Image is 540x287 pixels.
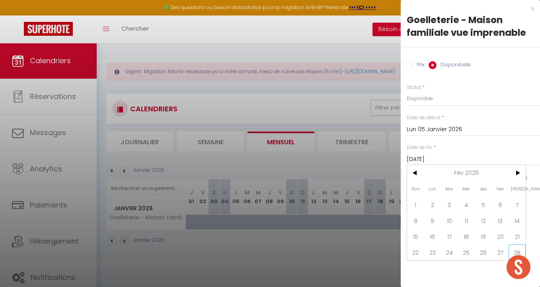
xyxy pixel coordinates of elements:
[509,229,526,244] span: 21
[407,244,424,260] span: 22
[509,165,526,181] span: >
[407,144,432,151] label: Date de fin
[475,213,492,229] span: 12
[492,213,509,229] span: 13
[492,181,509,197] span: Ven
[424,165,509,181] span: Fév 2026
[507,255,530,279] div: Ouvrir le chat
[458,197,475,213] span: 4
[441,181,458,197] span: Mar
[509,244,526,260] span: 28
[437,61,471,70] label: Disponibilité
[407,181,424,197] span: Dim
[475,229,492,244] span: 19
[458,213,475,229] span: 11
[413,61,425,70] label: Prix
[407,197,424,213] span: 1
[441,197,458,213] span: 3
[407,14,534,39] div: Goelleterie - Maison familiale vue imprenable
[458,229,475,244] span: 18
[424,197,441,213] span: 2
[441,213,458,229] span: 10
[458,181,475,197] span: Mer
[401,4,534,14] div: x
[475,244,492,260] span: 26
[424,244,441,260] span: 23
[441,229,458,244] span: 17
[458,244,475,260] span: 25
[509,197,526,213] span: 7
[475,197,492,213] span: 5
[492,244,509,260] span: 27
[407,229,424,244] span: 15
[424,229,441,244] span: 16
[407,165,424,181] span: <
[407,114,441,122] label: Date de début
[509,213,526,229] span: 14
[407,213,424,229] span: 8
[441,244,458,260] span: 24
[407,84,421,91] label: Statut
[424,213,441,229] span: 9
[424,181,441,197] span: Lun
[475,181,492,197] span: Jeu
[492,229,509,244] span: 20
[492,197,509,213] span: 6
[509,181,526,197] span: [PERSON_NAME]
